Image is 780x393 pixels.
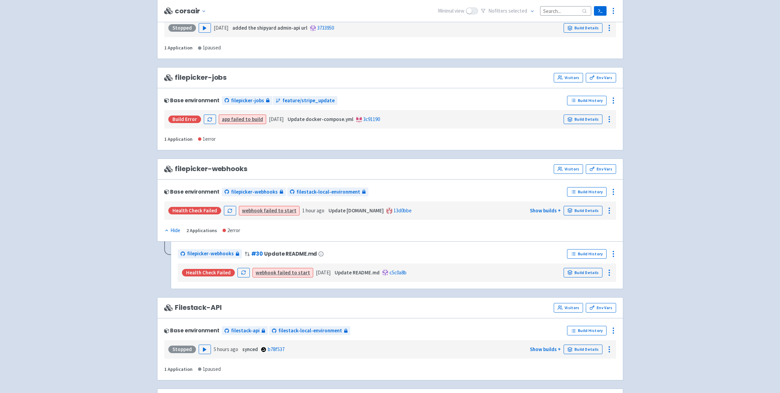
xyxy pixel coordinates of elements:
button: Play [199,345,211,354]
a: c5c0a8b [389,269,407,276]
time: [DATE] [316,269,331,276]
span: selected [508,7,527,14]
a: Show builds + [530,346,561,352]
a: Visitors [554,303,583,313]
a: Terminal [594,6,607,16]
a: filestack-local-environment [287,187,368,197]
span: filepicker-jobs [231,97,264,105]
a: 3733950 [317,25,334,31]
a: b78f537 [268,346,285,352]
a: filestack-api [222,326,268,335]
input: Search... [540,6,591,15]
a: Env Vars [586,164,616,174]
a: filestack-local-environment [269,326,350,335]
div: 1 paused [198,44,221,52]
div: Base environment [164,97,219,103]
button: Hide [164,227,181,235]
a: Build Details [564,206,602,215]
strong: Update [DOMAIN_NAME] [328,207,384,214]
span: filestack-local-environment [296,188,360,196]
div: Build Error [168,116,201,123]
a: Build History [567,249,607,259]
strong: webhook [256,269,276,276]
span: No filter s [488,7,527,15]
div: Stopped [168,24,196,32]
div: Base environment [164,189,219,195]
strong: Update docker-compose.yml [288,116,353,122]
div: Stopped [168,346,196,353]
strong: added the shipyard admin-api url [232,25,307,31]
span: filestack-api [231,327,260,335]
span: Minimal view [438,7,464,15]
a: 13d0bbe [394,207,412,214]
a: Build History [567,326,607,335]
button: Play [199,23,211,33]
div: Health check failed [182,269,235,276]
time: 1 hour ago [302,207,324,214]
div: 1 Application [164,365,193,373]
a: webhook failed to start [242,207,296,214]
strong: webhook [242,207,263,214]
a: Build Details [564,115,602,124]
div: 1 error [198,135,216,143]
span: feature/stripe_update [282,97,335,105]
a: Visitors [554,164,583,174]
time: [DATE] [269,116,284,122]
a: feature/stripe_update [273,96,337,105]
div: Health check failed [168,207,221,214]
a: Build Details [564,345,602,354]
a: 3c91190 [363,116,380,122]
strong: app [222,116,230,122]
a: Env Vars [586,73,616,82]
span: filepicker-webhooks [187,250,234,258]
a: Build Details [564,268,602,277]
a: filepicker-webhooks [178,249,242,258]
a: filepicker-webhooks [222,187,286,197]
span: filestack-local-environment [278,327,342,335]
span: filepicker-jobs [164,74,227,81]
time: 5 hours ago [214,346,238,352]
div: 1 Application [164,135,193,143]
button: corsair [175,7,209,15]
a: Visitors [554,73,583,82]
div: 1 paused [198,365,221,373]
div: 1 Application [164,44,193,52]
a: filepicker-jobs [222,96,272,105]
span: filepicker-webhooks [231,188,278,196]
strong: Update README.md [335,269,380,276]
a: app failed to build [222,116,263,122]
div: Hide [164,227,180,235]
a: webhook failed to start [256,269,310,276]
time: [DATE] [214,25,228,31]
span: filepicker-webhooks [164,165,247,173]
a: Build History [567,96,607,105]
strong: synced [242,346,258,352]
a: #30 [251,250,263,257]
span: Update README.md [264,251,317,257]
div: 2 error [223,227,240,235]
div: Base environment [164,328,219,333]
a: Build History [567,187,607,197]
a: Build Details [564,23,602,33]
a: Env Vars [586,303,616,313]
span: Filestack-API [164,304,222,312]
div: 2 Applications [186,227,217,235]
a: Show builds + [530,207,561,214]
